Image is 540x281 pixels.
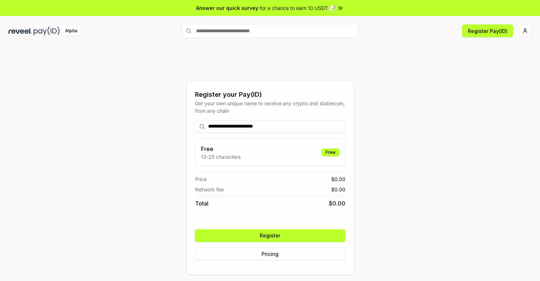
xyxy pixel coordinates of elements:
[195,186,224,193] span: Network fee
[331,186,345,193] span: $ 0.00
[260,4,335,12] span: for a chance to earn 10 USDT 📝
[195,248,345,260] button: Pricing
[322,148,339,156] div: Free
[195,199,208,208] span: Total
[61,27,81,35] div: Alpha
[201,145,241,153] h3: Free
[462,24,513,37] button: Register Pay(ID)
[195,175,207,183] span: Price
[195,100,345,114] div: Get your own unique name to receive any crypto and stablecoin, from any chain
[195,229,345,242] button: Register
[331,175,345,183] span: $ 0.00
[329,199,345,208] span: $ 0.00
[201,153,241,161] p: 13-25 characters
[34,27,60,35] img: pay_id
[196,4,258,12] span: Answer our quick survey
[8,27,32,35] img: reveel_dark
[195,90,345,100] div: Register your Pay(ID)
